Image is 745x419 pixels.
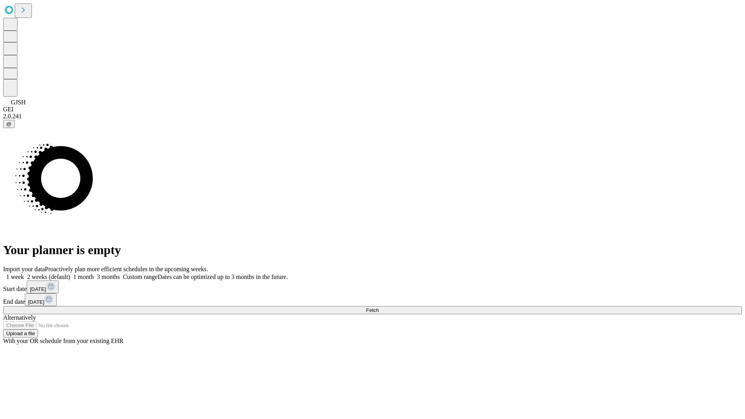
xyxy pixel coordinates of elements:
span: @ [6,121,12,127]
span: Import your data [3,266,45,272]
span: [DATE] [30,286,46,292]
button: [DATE] [27,280,59,293]
span: 1 month [73,274,94,280]
div: GEI [3,106,742,113]
span: Proactively plan more efficient schedules in the upcoming weeks. [45,266,208,272]
h1: Your planner is empty [3,243,742,257]
span: 2 weeks (default) [27,274,70,280]
div: 2.0.241 [3,113,742,120]
button: Fetch [3,306,742,314]
span: With your OR schedule from your existing EHR [3,338,123,344]
div: Start date [3,280,742,293]
span: Alternatively [3,314,36,321]
span: Fetch [366,307,379,313]
span: 3 months [97,274,120,280]
span: Custom range [123,274,158,280]
button: @ [3,120,15,128]
div: End date [3,293,742,306]
button: Upload a file [3,329,38,338]
span: 1 week [6,274,24,280]
span: GJSH [11,99,26,106]
span: Dates can be optimized up to 3 months in the future. [158,274,288,280]
button: [DATE] [25,293,57,306]
span: [DATE] [28,299,44,305]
